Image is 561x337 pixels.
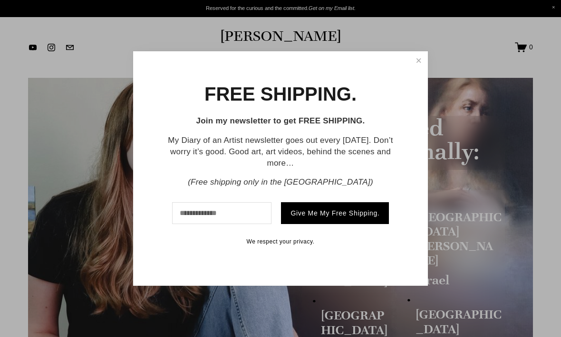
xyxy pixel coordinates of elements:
span: Give Me My Free Shipping. [290,209,379,217]
strong: Join my newsletter to get FREE SHIPPING. [196,116,365,125]
a: Close [411,53,426,68]
h1: FREE SHIPPING. [204,84,357,103]
p: My Diary of an Artist newsletter goes out every [DATE]. Don’t worry it’s good. Good art, art vide... [166,135,395,168]
button: Give Me My Free Shipping. [281,202,389,224]
p: We respect your privacy. [166,238,395,246]
em: (Free shipping only in the [GEOGRAPHIC_DATA]) [188,178,373,187]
